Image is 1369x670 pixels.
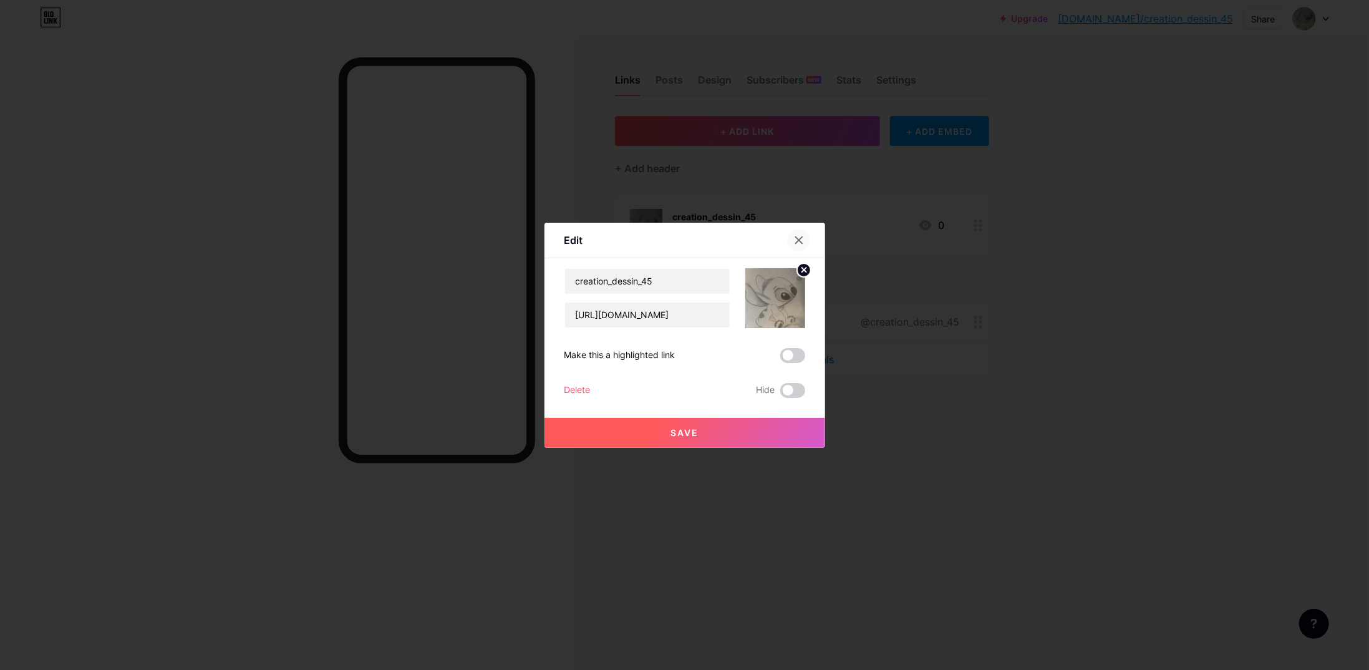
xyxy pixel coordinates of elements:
[670,427,699,438] span: Save
[745,268,805,328] img: link_thumbnail
[565,269,730,294] input: Title
[565,303,730,328] input: URL
[757,383,775,398] span: Hide
[564,383,591,398] div: Delete
[544,418,825,448] button: Save
[564,348,675,363] div: Make this a highlighted link
[564,233,583,248] div: Edit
